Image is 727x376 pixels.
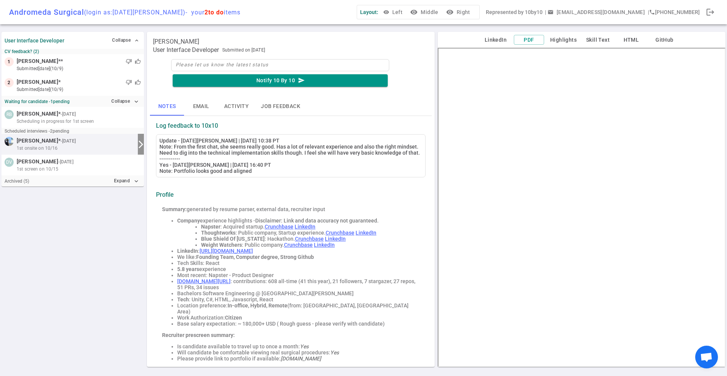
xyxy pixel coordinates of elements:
span: (login as: [DATE][PERSON_NAME] ) [84,9,186,16]
li: : Public company. [201,242,420,248]
li: Location preference: (from: [GEOGRAPHIC_DATA], [GEOGRAPHIC_DATA] Area) [177,302,420,315]
button: Expandexpand_more [112,175,141,186]
button: LinkedIn [481,35,511,45]
li: : Acquired startup. [201,224,420,230]
a: Crunchbase [295,236,324,242]
div: Open chat [695,346,718,368]
small: CV feedback? (2) [5,49,141,54]
span: logout [706,8,715,17]
span: User Interface Developer [153,46,219,54]
span: - your items [186,9,240,16]
button: Collapseexpand_more [109,96,141,107]
button: HTML [616,35,646,45]
div: 1 [5,57,14,66]
button: visibilityMiddle [409,5,441,19]
span: [PERSON_NAME] [17,158,58,166]
a: Crunchbase [284,242,313,248]
strong: Summary: [162,206,187,212]
strong: Citizen [225,315,242,321]
strong: Founding Team, Computer degree, Strong Github [196,254,314,260]
span: 2 to do [204,9,224,16]
li: experience [177,266,420,272]
li: We like: [177,254,420,260]
a: [URL][DOMAIN_NAME] [200,248,253,254]
li: Bachelors Software Engineering @ [GEOGRAPHIC_DATA][PERSON_NAME] [177,290,420,296]
span: thumb_down [126,79,132,85]
i: expand_more [133,98,140,105]
li: : Public company, Startup experience. [201,230,420,236]
small: submitted [DATE] (10/9) [17,86,141,93]
i: arrow_forward_ios [136,140,145,149]
span: 1st screen on 10/15 [17,166,59,172]
i: visibility [446,8,454,16]
strong: LinkedIn [177,248,198,254]
small: submitted [DATE] (10/9) [17,65,141,72]
span: Disclaimer: Link and data accuracy not guaranteed. [255,218,379,224]
a: [DOMAIN_NAME][URL] [177,278,231,284]
span: 1st onsite on 10/16 [17,145,58,152]
iframe: candidate_document_preview__iframe [438,48,725,367]
em: Yes [330,349,339,356]
li: Work Authorization: [177,315,420,321]
a: LinkedIn [325,236,346,242]
li: Is candidate available to travel up to once a month: [177,343,420,349]
i: expand_more [133,178,140,185]
small: - [DATE] [61,111,76,117]
strong: Recruiter prescreen summary: [162,332,235,338]
strong: Company [177,218,200,224]
li: : [177,248,420,254]
button: Notify 10 By 10send [173,74,388,87]
button: Activity [218,97,255,116]
button: Open a message box [546,5,648,19]
a: LinkedIn [314,242,335,248]
small: Scheduled interviews - 2 pending [5,128,69,134]
a: LinkedIn [295,224,315,230]
i: visibility [410,8,418,16]
div: RB [5,110,14,119]
strong: Napster [201,224,220,230]
em: Yes [300,343,309,349]
li: Please provide link to portfolio if available: [177,356,420,362]
span: email [548,9,554,15]
span: [PERSON_NAME] [153,38,199,45]
strong: Log feedback to 10x10 [156,122,218,129]
i: send [298,77,305,84]
li: Most recent: Napster - Product Designer [177,272,420,278]
strong: Waiting for candidate - 1 pending [5,99,70,104]
strong: Thoughtworks [201,230,236,236]
div: basic tabs example [150,97,432,116]
button: Skill Text [583,35,613,45]
small: Archived ( 5 ) [5,179,29,184]
strong: Tech [177,296,189,302]
button: Job feedback [255,97,306,116]
button: Email [184,97,218,116]
span: Submitted on [DATE] [222,46,265,54]
strong: User Interface Developer [5,38,64,44]
i: phone [649,9,655,15]
div: Represented by 10by10 | | [PHONE_NUMBER] [486,5,700,19]
div: DV [5,158,14,167]
strong: Blue Shield Of [US_STATE] [201,236,265,242]
strong: 5.8 years [177,266,199,272]
span: [PERSON_NAME] [17,137,58,145]
div: Logout [703,5,718,20]
button: Highlights [547,35,580,45]
div: generated by resume parser, external data, recruiter input [162,206,420,212]
button: PDF [514,35,544,45]
div: Andromeda Surgical [9,8,240,17]
div: Update - [DATE][PERSON_NAME] | [DATE] 10:38 PT Note: From the first chat, she seems really good. ... [159,138,422,174]
span: visibility [383,9,389,15]
span: Layout: [360,9,378,15]
span: Scheduling in progress for 1st screen [17,118,94,125]
small: - [DATE] [61,138,76,144]
span: [PERSON_NAME] [17,57,58,65]
strong: In-office, Hybrid, Remote [228,302,287,309]
span: thumb_up [135,58,141,64]
li: experience highlights - [177,218,420,224]
span: expand_less [134,38,140,44]
button: GitHub [649,35,680,45]
li: : Hackathon. [201,236,420,242]
div: 2 [5,78,14,87]
span: thumb_down [126,58,132,64]
li: : contributions: 608 all-time (41 this year), 21 followers, 7 stargazer, 27 repos, 51 PRs, 34 issues [177,278,420,290]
